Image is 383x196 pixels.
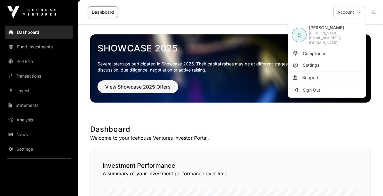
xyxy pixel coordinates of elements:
a: Settings [5,142,73,156]
span: [PERSON_NAME] [309,25,362,31]
span: Support [302,75,318,81]
li: Support [289,72,364,83]
a: View Showcase 2025 Offers [98,86,178,93]
a: Showcase 2025 [98,43,363,54]
span: Compliance [303,51,326,57]
span: S [297,31,301,39]
img: Showcase 2025 [90,34,371,103]
p: A summary of your investment performance over time. [103,170,358,177]
p: Welcome to your Icehouse Ventures Investor Portal. [90,134,371,142]
img: Icehouse Ventures Logo [7,6,56,18]
a: Dashboard [88,6,118,18]
iframe: Chat Widget [353,167,383,196]
a: Analysis [5,113,73,127]
a: Dashboard [5,26,73,39]
span: [PERSON_NAME][EMAIL_ADDRESS][DOMAIN_NAME] [309,31,362,45]
button: Account [333,6,366,18]
p: Several startups participated in Showcase 2025. Their capital raises may be at different stages o... [98,61,302,73]
span: Settings [303,62,319,68]
li: Sign Out [289,85,364,96]
a: News [5,128,73,141]
a: Settings [289,60,364,71]
a: Statements [5,99,73,112]
a: Fund Investments [5,40,73,54]
a: Invest [5,84,73,97]
a: Transactions [5,69,73,83]
h1: Dashboard [90,124,371,134]
span: Sign Out [303,87,320,93]
h2: Investment Performance [103,161,358,170]
span: View Showcase 2025 Offers [105,83,171,90]
button: View Showcase 2025 Offers [98,80,178,93]
a: Compliance [289,48,364,59]
a: Portfolio [5,55,73,68]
